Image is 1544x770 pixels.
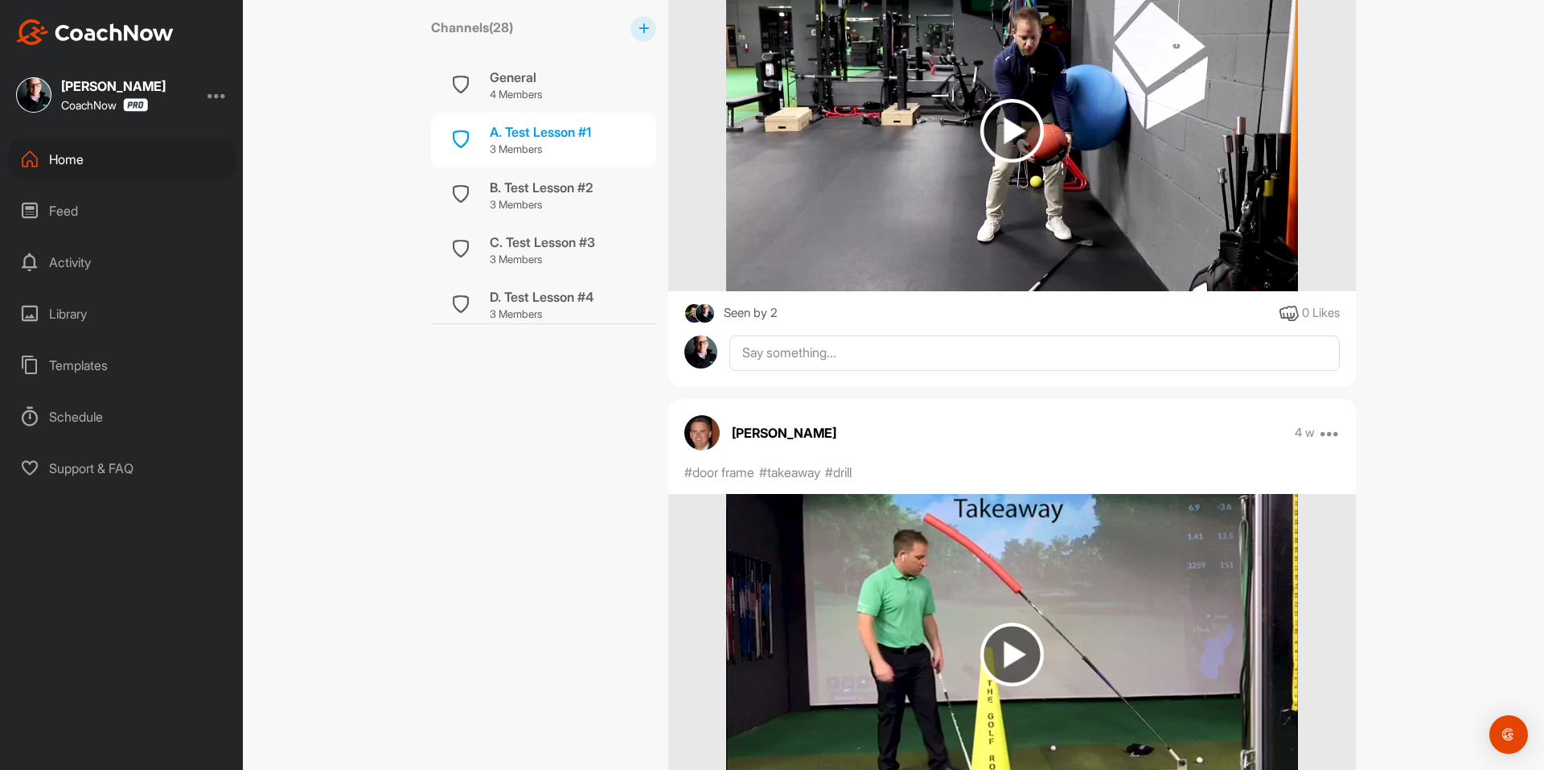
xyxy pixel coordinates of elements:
[1302,304,1340,323] div: 0 Likes
[9,448,236,488] div: Support & FAQ
[980,99,1044,163] img: play
[684,303,704,323] img: square_49fb5734a34dfb4f485ad8bdc13d6667.jpg
[16,77,51,113] img: square_d7b6dd5b2d8b6df5777e39d7bdd614c0.jpg
[490,197,593,213] p: 3 Members
[61,98,148,112] div: CoachNow
[1489,715,1528,754] div: Open Intercom Messenger
[490,68,542,87] div: General
[16,19,174,45] img: CoachNow
[490,87,542,103] p: 4 Members
[9,294,236,334] div: Library
[9,191,236,231] div: Feed
[9,345,236,385] div: Templates
[9,397,236,437] div: Schedule
[61,80,166,93] div: [PERSON_NAME]
[431,18,513,37] label: Channels ( 28 )
[490,122,591,142] div: A. Test Lesson #1
[490,252,595,268] p: 3 Members
[724,303,778,323] div: Seen by 2
[123,98,148,112] img: CoachNow Pro
[825,463,852,482] p: #drill
[9,242,236,282] div: Activity
[490,142,591,158] p: 3 Members
[9,139,236,179] div: Home
[684,415,720,451] img: avatar
[684,336,717,369] img: avatar
[980,623,1044,686] img: play
[490,178,593,197] div: B. Test Lesson #2
[490,307,593,323] p: 3 Members
[490,233,595,252] div: C. Test Lesson #3
[490,287,593,307] div: D. Test Lesson #4
[759,463,820,482] p: #takeaway
[684,463,754,482] p: #door frame
[695,303,715,323] img: square_d7b6dd5b2d8b6df5777e39d7bdd614c0.jpg
[732,423,836,443] p: [PERSON_NAME]
[1295,425,1315,441] p: 4 w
